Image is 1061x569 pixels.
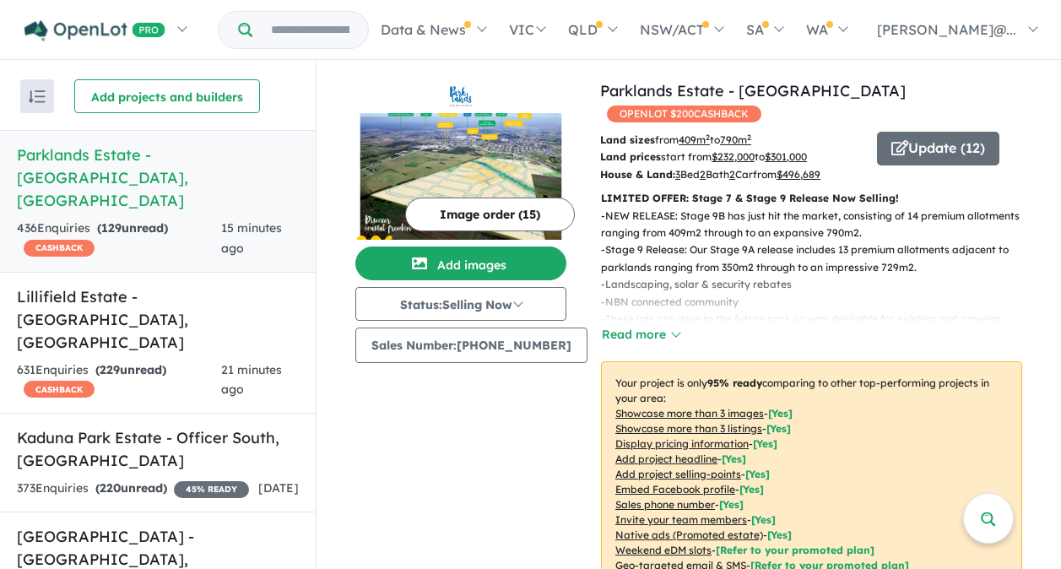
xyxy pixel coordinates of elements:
[600,133,655,146] b: Land sizes
[615,422,762,435] u: Showcase more than 3 listings
[601,294,1036,311] p: - NBN connected community
[362,86,560,106] img: Parklands Estate - Wonthaggi Logo
[675,168,680,181] u: 3
[174,481,249,498] span: 45 % READY
[221,362,282,398] span: 21 minutes ago
[679,133,710,146] u: 409 m
[768,407,793,420] span: [ Yes ]
[95,480,167,496] strong: ( unread)
[97,220,168,236] strong: ( unread)
[355,113,566,240] img: Parklands Estate - Wonthaggi
[615,544,712,556] u: Weekend eDM slots
[755,150,807,163] span: to
[707,377,762,389] b: 95 % ready
[17,360,221,401] div: 631 Enquir ies
[355,247,566,280] button: Add images
[221,220,282,256] span: 15 minutes ago
[355,328,587,363] button: Sales Number:[PHONE_NUMBER]
[765,150,807,163] u: $ 301,000
[615,528,763,541] u: Native ads (Promoted estate)
[74,79,260,113] button: Add projects and builders
[256,12,365,48] input: Try estate name, suburb, builder or developer
[719,498,744,511] span: [ Yes ]
[607,106,761,122] span: OPENLOT $ 200 CASHBACK
[17,219,221,259] div: 436 Enquir ies
[601,241,1036,276] p: - Stage 9 Release: Our Stage 9A release includes 13 premium allotments adjacent to parklands rang...
[601,276,1036,293] p: - Landscaping, solar & security rebates
[729,168,735,181] u: 2
[600,132,864,149] p: from
[100,480,121,496] span: 220
[739,483,764,496] span: [ Yes ]
[17,479,249,499] div: 373 Enquir ies
[710,133,751,146] span: to
[615,498,715,511] u: Sales phone number
[24,20,165,41] img: Openlot PRO Logo White
[753,437,777,450] span: [ Yes ]
[615,452,717,465] u: Add project headline
[600,150,661,163] b: Land prices
[615,407,764,420] u: Showcase more than 3 images
[101,220,122,236] span: 129
[615,437,749,450] u: Display pricing information
[745,468,770,480] span: [ Yes ]
[600,168,675,181] b: House & Land:
[766,422,791,435] span: [ Yes ]
[17,426,299,472] h5: Kaduna Park Estate - Officer South , [GEOGRAPHIC_DATA]
[601,325,680,344] button: Read more
[355,287,566,321] button: Status:Selling Now
[700,168,706,181] u: 2
[767,528,792,541] span: [Yes]
[615,468,741,480] u: Add project selling-points
[747,133,751,142] sup: 2
[24,381,95,398] span: CASHBACK
[751,513,776,526] span: [ Yes ]
[100,362,120,377] span: 229
[258,480,299,496] span: [DATE]
[24,240,95,257] span: CASHBACK
[601,190,1022,207] p: LIMITED OFFER: Stage 7 & Stage 9 Release Now Selling!
[615,483,735,496] u: Embed Facebook profile
[29,90,46,103] img: sort.svg
[17,285,299,354] h5: Lillifield Estate - [GEOGRAPHIC_DATA] , [GEOGRAPHIC_DATA]
[615,513,747,526] u: Invite your team members
[600,149,864,165] p: start from
[17,144,299,212] h5: Parklands Estate - [GEOGRAPHIC_DATA] , [GEOGRAPHIC_DATA]
[877,132,999,165] button: Update (12)
[877,21,1016,38] span: [PERSON_NAME]@...
[716,544,874,556] span: [Refer to your promoted plan]
[601,208,1036,242] p: - NEW RELEASE: Stage 9B has just hit the market, consisting of 14 premium allotments ranging from...
[712,150,755,163] u: $ 232,000
[95,362,166,377] strong: ( unread)
[777,168,820,181] u: $ 496,689
[722,452,746,465] span: [ Yes ]
[405,198,575,231] button: Image order (15)
[706,133,710,142] sup: 2
[355,79,566,240] a: Parklands Estate - Wonthaggi LogoParklands Estate - Wonthaggi
[720,133,751,146] u: 790 m
[601,311,1036,345] p: - These lots are close to the future park so very desirable for existing and growing families
[600,81,906,100] a: Parklands Estate - [GEOGRAPHIC_DATA]
[600,166,864,183] p: Bed Bath Car from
